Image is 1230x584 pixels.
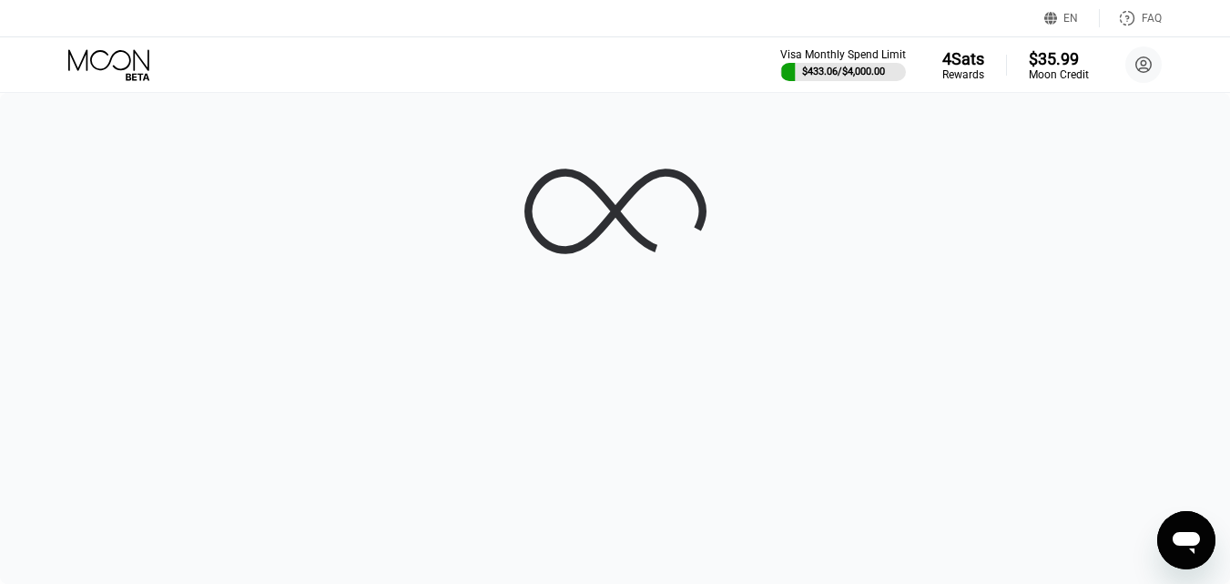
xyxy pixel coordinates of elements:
div: EN [1044,9,1100,27]
div: $433.06 / $4,000.00 [802,66,885,77]
div: $35.99Moon Credit [1029,49,1089,81]
div: FAQ [1100,9,1162,27]
div: Visa Monthly Spend Limit$433.06/$4,000.00 [780,48,906,81]
iframe: Button to launch messaging window, conversation in progress [1157,511,1215,569]
div: FAQ [1142,12,1162,25]
div: 4SatsRewards [942,49,984,81]
div: Visa Monthly Spend Limit [780,48,906,61]
div: $35.99 [1029,49,1089,68]
div: 4 Sats [942,49,984,68]
div: Moon Credit [1029,68,1089,81]
div: Rewards [942,68,984,81]
div: EN [1063,12,1078,25]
